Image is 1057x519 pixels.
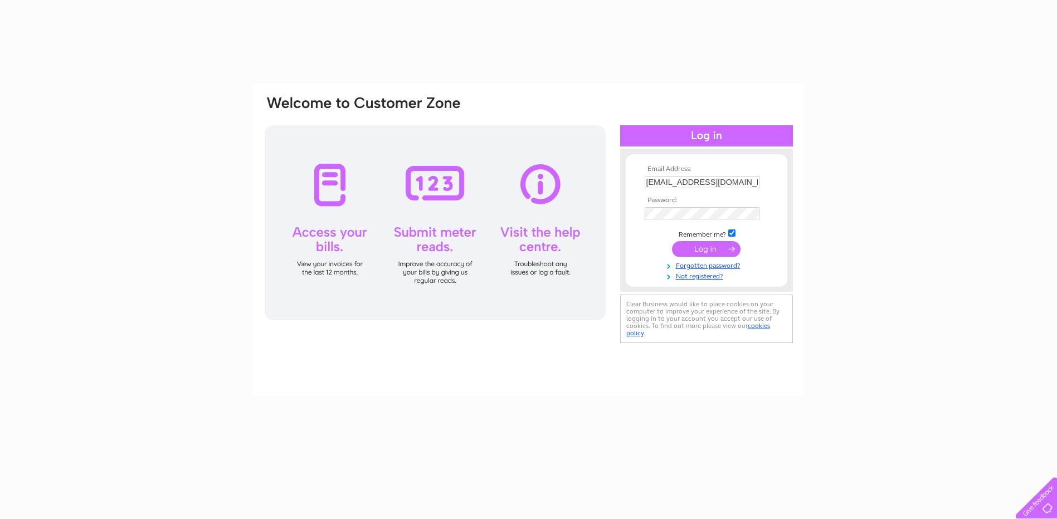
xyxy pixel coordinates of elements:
th: Password: [642,197,771,204]
td: Remember me? [642,228,771,239]
a: Forgotten password? [645,259,771,270]
div: Clear Business would like to place cookies on your computer to improve your experience of the sit... [620,295,793,343]
a: Not registered? [645,270,771,281]
a: cookies policy [626,322,770,337]
input: Submit [672,241,741,257]
th: Email Address: [642,165,771,173]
